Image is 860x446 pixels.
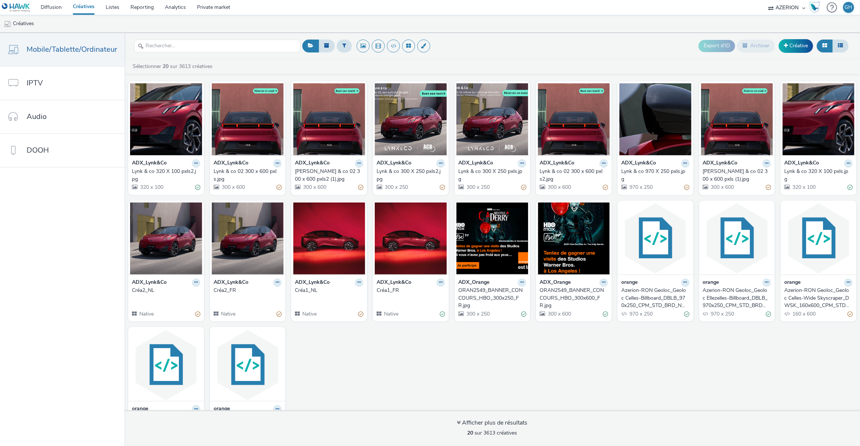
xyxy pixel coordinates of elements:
[684,310,690,318] div: Valide
[458,168,524,183] div: Lynk & co 300 X 250 pxls.jpg
[2,3,30,12] img: undefined Logo
[540,287,605,309] div: ORAN2549_BANNER_CONCOURS_HBO_300x600_FR.jpg
[710,184,734,191] span: 300 x 600
[779,39,813,52] a: Créative
[276,184,282,191] div: Partiellement valide
[130,83,202,155] img: Lynk & co 320 X 100 pxls2.jpg visual
[377,159,411,168] strong: ADX_Lynk&Co
[132,279,167,287] strong: ADX_Lynk&Co
[784,168,850,183] div: Lynk & co 320 X 100 pxls.jpg
[538,83,610,155] img: Lynk & co 02 300 x 600 pxls2.jpg visual
[132,159,167,168] strong: ADX_Lynk&Co
[214,168,282,183] a: Lynk & co 02 300 x 600 pxls.jpg
[468,429,517,436] span: sur 3613 créatives
[521,310,526,318] div: Valide
[212,83,284,155] img: Lynk & co 02 300 x 600 pxls.jpg visual
[784,168,853,183] a: Lynk & co 320 X 100 pxls.jpg
[540,168,605,183] div: Lynk & co 02 300 x 600 pxls2.jpg
[302,310,317,317] span: Native
[784,287,853,309] a: Azerion-RON Geoloc_Geoloc Celles-Wide Skyscraper_DWSK_160x600_CPM_STD_BRD_NRT_FRE_X_Celles_Geoloc...
[214,287,279,294] div: Créa2_FR
[293,83,365,155] img: Lynk & co 02 300 x 600 pxls2 (1).jpg visual
[621,287,690,309] a: Azerion-RON Geoloc_Geoloc Celles-Billboard_DBLB_970x250_CPM_STD_BRD_NRT_FRE_X_Celles_Geoloc Zones...
[466,310,490,317] span: 300 x 250
[540,287,608,309] a: ORAN2549_BANNER_CONCOURS_HBO_300x600_FR.jpg
[377,168,445,183] a: Lynk & co 300 X 250 pxls2.jpg
[212,202,284,275] img: Créa2_FR visual
[629,310,653,317] span: 970 x 250
[703,168,768,183] div: [PERSON_NAME] & co 02 300 x 600 pxls (1).jpg
[703,159,738,168] strong: ADX_Lynk&Co
[132,168,200,183] a: Lynk & co 320 X 100 pxls2.jpg
[784,279,800,287] strong: orange
[377,168,442,183] div: Lynk & co 300 X 250 pxls2.jpg
[547,184,571,191] span: 300 x 600
[456,202,528,275] img: ORAN2549_BANNER_CONCOURS_HBO_300x250_FR.jpg visual
[784,159,819,168] strong: ADX_Lynk&Co
[792,310,816,317] span: 160 x 600
[295,159,330,168] strong: ADX_Lynk&Co
[540,279,571,287] strong: ADX_Orange
[4,20,11,28] img: mobile
[540,168,608,183] a: Lynk & co 02 300 x 600 pxls2.jpg
[214,279,248,287] strong: ADX_Lynk&Co
[302,184,326,191] span: 300 x 600
[132,287,200,294] a: Créa2_NL
[195,310,200,318] div: Partiellement valide
[163,63,169,70] strong: 20
[458,159,493,168] strong: ADX_Lynk&Co
[619,83,691,155] img: Lynk & co 970 X 250 pxls.jpg visual
[710,310,734,317] span: 970 x 250
[737,40,775,52] button: Archiver
[383,310,398,317] span: Native
[809,1,820,13] img: Hawk Academy
[195,184,200,191] div: Valide
[132,287,197,294] div: Créa2_NL
[375,202,447,275] img: Créa1_FR visual
[766,310,771,318] div: Valide
[703,279,719,287] strong: orange
[698,40,735,52] button: Export d'ID
[847,184,853,191] div: Valide
[130,202,202,275] img: Créa2_NL visual
[703,168,771,183] a: [PERSON_NAME] & co 02 300 x 600 pxls (1).jpg
[221,184,245,191] span: 300 x 600
[701,202,773,275] img: Azerion-RON Geoloc_Geoloc Ellezelles-Billboard_DBLB_970x250_CPM_STD_BRD_NRT_FRE_X_Ellezelles_Geol...
[377,287,442,294] div: Créa1_FR
[458,287,524,309] div: ORAN2549_BANNER_CONCOURS_HBO_300x250_FR.jpg
[766,184,771,191] div: Partiellement valide
[619,202,691,275] img: Azerion-RON Geoloc_Geoloc Celles-Billboard_DBLB_970x250_CPM_STD_BRD_NRT_FRE_X_Celles_Geoloc Zones...
[784,287,850,309] div: Azerion-RON Geoloc_Geoloc Celles-Wide Skyscraper_DWSK_160x600_CPM_STD_BRD_NRT_FRE_X_Celles_Geoloc...
[130,329,202,401] img: Azerion-RON Geoloc_Geoloc Frasnes-Lez-Anvaing-Wide Skyscraper_DWSK_160x600_CPM_STD_BRD_NRT_FRE_X_...
[458,168,527,183] a: Lynk & co 300 X 250 pxls.jpg
[377,279,411,287] strong: ADX_Lynk&Co
[134,40,300,52] input: Rechercher...
[384,184,408,191] span: 300 x 250
[132,405,148,413] strong: orange
[621,168,690,183] a: Lynk & co 970 X 250 pxls.jpg
[792,184,816,191] span: 320 x 100
[139,184,163,191] span: 320 x 100
[295,168,363,183] a: [PERSON_NAME] & co 02 300 x 600 pxls2 (1).jpg
[132,63,215,70] a: Sélectionner sur 3613 créatives
[684,184,690,191] div: Partiellement valide
[27,111,47,122] span: Audio
[621,287,687,309] div: Azerion-RON Geoloc_Geoloc Celles-Billboard_DBLB_970x250_CPM_STD_BRD_NRT_FRE_X_Celles_Geoloc Zones...
[276,310,282,318] div: Partiellement valide
[139,310,154,317] span: Native
[358,310,363,318] div: Partiellement valide
[621,168,687,183] div: Lynk & co 970 X 250 pxls.jpg
[457,419,528,427] div: Afficher plus de résultats
[817,40,833,52] button: Grille
[375,83,447,155] img: Lynk & co 300 X 250 pxls2.jpg visual
[629,184,653,191] span: 970 x 250
[295,287,360,294] div: Créa1_NL
[440,310,445,318] div: Valide
[809,1,823,13] a: Hawk Academy
[214,405,230,413] strong: orange
[703,287,768,309] div: Azerion-RON Geoloc_Geoloc Ellezelles-Billboard_DBLB_970x250_CPM_STD_BRD_NRT_FRE_X_Ellezelles_Geol...
[466,184,490,191] span: 300 x 250
[214,159,248,168] strong: ADX_Lynk&Co
[214,168,279,183] div: Lynk & co 02 300 x 600 pxls.jpg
